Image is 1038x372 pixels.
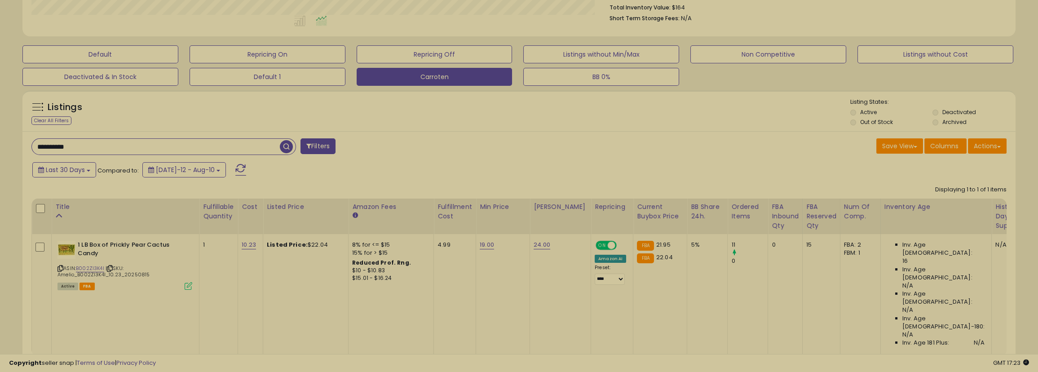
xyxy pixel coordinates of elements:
[76,265,104,272] a: B002ZI3K4I
[267,241,341,249] div: $22.04
[860,118,893,126] label: Out of Stock
[534,240,550,249] a: 24.00
[55,202,195,212] div: Title
[595,255,626,263] div: Amazon AI
[995,202,1028,230] div: Historical Days Of Supply
[968,138,1007,154] button: Actions
[156,165,215,174] span: [DATE]-12 - Aug-10
[844,202,877,221] div: Num of Comp.
[884,202,988,212] div: Inventory Age
[57,265,150,278] span: | SKU: Amelio_B002ZI3K4I_10.23_20250815
[80,283,95,290] span: FBA
[242,202,259,212] div: Cost
[9,359,42,367] strong: Copyright
[850,98,1016,106] p: Listing States:
[902,241,985,257] span: Inv. Age [DEMOGRAPHIC_DATA]:
[437,241,469,249] div: 4.99
[844,241,874,249] div: FBA: 2
[942,108,976,116] label: Deactivated
[610,1,1000,12] li: $164
[596,242,608,249] span: ON
[595,202,629,212] div: Repricing
[860,108,877,116] label: Active
[610,4,671,11] b: Total Inventory Value:
[523,68,679,86] button: BB 0%
[534,202,587,212] div: [PERSON_NAME]
[731,202,764,221] div: Ordered Items
[523,45,679,63] button: Listings without Min/Max
[902,331,913,339] span: N/A
[924,138,967,154] button: Columns
[995,241,1025,249] div: N/A
[902,314,985,331] span: Inv. Age [DEMOGRAPHIC_DATA]-180:
[691,202,724,221] div: BB Share 24h.
[731,257,768,265] div: 0
[352,212,358,220] small: Amazon Fees.
[772,202,799,230] div: FBA inbound Qty
[942,118,967,126] label: Archived
[610,14,680,22] b: Short Term Storage Fees:
[902,266,985,282] span: Inv. Age [DEMOGRAPHIC_DATA]:
[690,45,846,63] button: Non Competitive
[77,359,115,367] a: Terms of Use
[844,249,874,257] div: FBM: 1
[480,202,526,212] div: Min Price
[116,359,156,367] a: Privacy Policy
[78,241,187,260] b: 1 LB Box of Prickly Pear Cactus Candy
[731,241,768,249] div: 11
[902,282,913,290] span: N/A
[32,162,96,177] button: Last 30 Days
[57,283,78,290] span: All listings currently available for purchase on Amazon
[595,265,626,285] div: Preset:
[902,257,908,265] span: 16
[9,359,156,368] div: seller snap | |
[357,68,512,86] button: Carroten
[691,241,720,249] div: 5%
[480,240,494,249] a: 19.00
[656,253,673,261] span: 22.04
[902,339,950,347] span: Inv. Age 181 Plus:
[806,202,836,230] div: FBA Reserved Qty
[46,165,85,174] span: Last 30 Days
[31,116,71,125] div: Clear All Filters
[352,275,427,282] div: $15.01 - $16.24
[203,241,231,249] div: 1
[242,240,256,249] a: 10.23
[22,45,178,63] button: Default
[930,142,958,151] span: Columns
[352,241,427,249] div: 8% for <= $15
[267,240,308,249] b: Listed Price:
[615,242,630,249] span: OFF
[806,241,833,249] div: 15
[352,259,411,266] b: Reduced Prof. Rng.
[57,241,192,289] div: ASIN:
[352,202,430,212] div: Amazon Fees
[300,138,336,154] button: Filters
[22,68,178,86] button: Deactivated & In Stock
[203,202,234,221] div: Fulfillable Quantity
[437,202,472,221] div: Fulfillment Cost
[57,241,75,259] img: 51tIm0KtQ4L._SL40_.jpg
[857,45,1013,63] button: Listings without Cost
[993,359,1029,367] span: 2025-09-10 17:23 GMT
[352,267,427,275] div: $10 - $10.83
[267,202,345,212] div: Listed Price
[637,202,683,221] div: Current Buybox Price
[902,306,913,314] span: N/A
[190,45,345,63] button: Repricing On
[142,162,226,177] button: [DATE]-12 - Aug-10
[974,339,985,347] span: N/A
[902,290,985,306] span: Inv. Age [DEMOGRAPHIC_DATA]:
[637,241,654,251] small: FBA
[352,249,427,257] div: 15% for > $15
[357,45,512,63] button: Repricing Off
[97,166,139,175] span: Compared to:
[637,253,654,263] small: FBA
[681,14,692,22] span: N/A
[935,186,1007,194] div: Displaying 1 to 1 of 1 items
[48,101,82,114] h5: Listings
[772,241,795,249] div: 0
[656,240,671,249] span: 21.95
[190,68,345,86] button: Default 1
[876,138,923,154] button: Save View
